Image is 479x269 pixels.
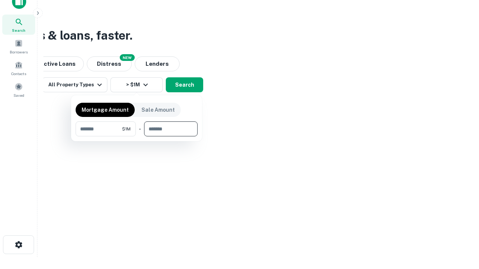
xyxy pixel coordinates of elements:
[122,126,131,132] span: $1M
[139,121,141,136] div: -
[82,106,129,114] p: Mortgage Amount
[141,106,175,114] p: Sale Amount
[442,209,479,245] iframe: Chat Widget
